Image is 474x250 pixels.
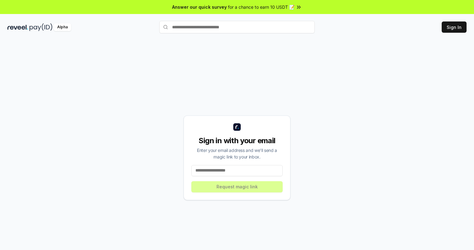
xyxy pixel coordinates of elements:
span: Answer our quick survey [172,4,227,10]
div: Alpha [54,23,71,31]
span: for a chance to earn 10 USDT 📝 [228,4,294,10]
img: pay_id [30,23,52,31]
img: reveel_dark [7,23,28,31]
button: Sign In [442,21,467,33]
img: logo_small [233,123,241,131]
div: Sign in with your email [191,136,283,146]
div: Enter your email address and we’ll send a magic link to your inbox. [191,147,283,160]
